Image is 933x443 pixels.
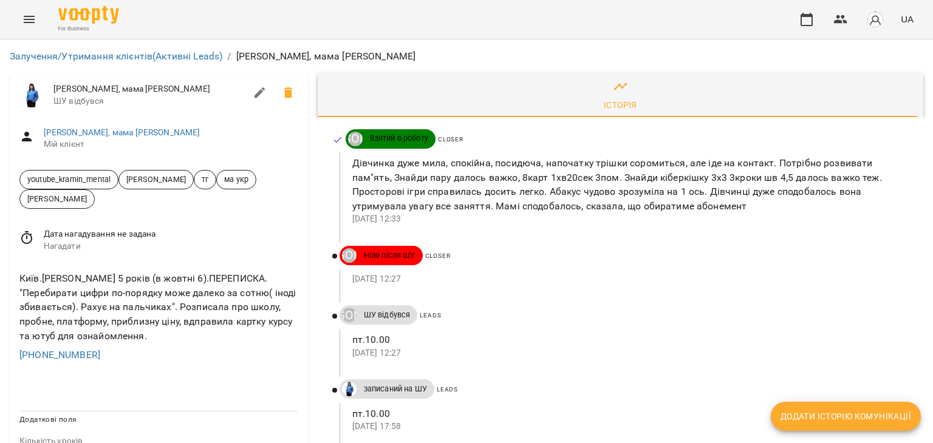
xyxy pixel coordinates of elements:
[425,252,451,259] span: Closer
[352,421,904,433] p: [DATE] 17:58
[352,273,904,285] p: [DATE] 12:27
[346,132,363,146] a: ДТ [PERSON_NAME]
[44,138,298,150] span: Мій клієнт
[340,382,357,396] a: Дащенко Аня
[10,50,222,62] a: Залучення/Утримання клієнтів(Активні Leads)
[352,407,904,421] p: пт.10.00
[119,174,193,185] span: [PERSON_NAME]
[227,49,231,64] li: /
[771,402,921,431] button: Додати історію комунікації
[604,98,637,112] div: Історія
[44,127,200,137] a: [PERSON_NAME], мама [PERSON_NAME]
[19,83,44,107] img: Дащенко Аня
[10,49,923,64] nav: breadcrumb
[363,133,436,144] span: Взятий в роботу
[342,382,357,396] img: Дащенко Аня
[352,333,904,347] p: пт.10.00
[20,193,94,205] span: [PERSON_NAME]
[19,349,100,360] a: [PHONE_NUMBER]
[194,174,216,185] span: тг
[20,174,118,185] span: youtube_kramin_mental
[357,250,423,261] span: Нові після ШУ
[58,25,119,33] span: For Business
[236,49,416,64] p: [PERSON_NAME], мама [PERSON_NAME]
[420,312,441,319] span: Leads
[15,5,44,34] button: Menu
[342,248,357,263] div: ДТ Ірина Микитей
[437,386,458,393] span: Leads
[44,240,298,252] span: Нагадати
[342,308,357,322] div: ДТ Ірина Микитей
[58,6,119,24] img: Voopty Logo
[352,156,904,213] p: Дівчинка дуже мила, спокійна, посидюча, напочатку трішки соромиться, але іде на контакт. Потрібно...
[357,384,434,394] span: записаний на ШУ
[348,132,363,146] div: ДТ [PERSON_NAME]
[340,248,357,263] a: ДТ [PERSON_NAME]
[340,308,357,322] a: ДТ [PERSON_NAME]
[217,174,256,185] span: ма укр
[867,11,884,28] img: avatar_s.png
[352,347,904,359] p: [DATE] 12:27
[438,136,463,143] span: Closer
[19,415,77,424] span: Додаткові поля
[17,269,301,345] div: Київ.[PERSON_NAME] 5 років (в жовтні 6).ПЕРЕПИСКА. "Перебирати цифри по-порядку може далеко за со...
[901,13,914,25] span: UA
[357,309,418,320] span: ШУ відбувся
[53,83,245,95] span: [PERSON_NAME], мама [PERSON_NAME]
[44,228,298,240] span: Дата нагадування не задана
[53,95,245,107] span: ШУ відбувся
[896,8,918,30] button: UA
[781,409,911,424] span: Додати історію комунікації
[352,213,904,225] p: [DATE] 12:33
